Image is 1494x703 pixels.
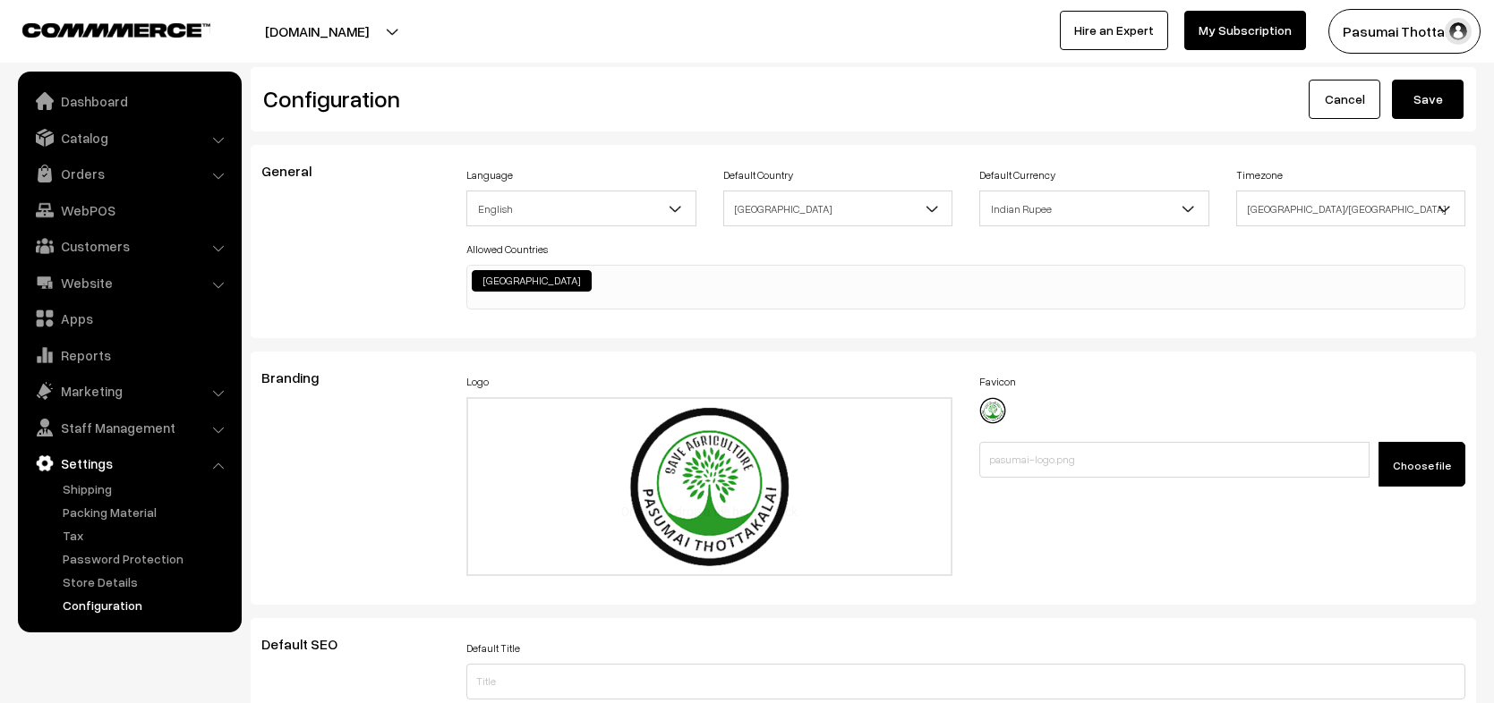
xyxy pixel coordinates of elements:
[58,572,235,591] a: Store Details
[1445,18,1472,45] img: user
[22,23,210,37] img: COMMMERCE
[724,193,952,224] span: India
[1393,459,1451,472] span: Choose file
[472,270,592,292] li: India
[22,302,235,335] a: Apps
[1236,167,1283,183] label: Timezone
[261,368,340,386] span: Branding
[723,167,793,183] label: Default Country
[979,442,1370,478] input: pasumai-logo.png
[466,374,489,390] label: Logo
[22,339,235,371] a: Reports
[1328,9,1481,54] button: Pasumai Thotta…
[58,596,235,614] a: Configuration
[466,167,513,183] label: Language
[979,191,1208,226] span: Indian Rupee
[466,664,1465,699] input: Title
[1237,193,1464,224] span: Asia/Kolkata
[980,193,1208,224] span: Indian Rupee
[22,85,235,117] a: Dashboard
[1309,80,1380,119] a: Cancel
[22,194,235,226] a: WebPOS
[261,162,333,180] span: General
[22,18,179,39] a: COMMMERCE
[263,85,850,113] h2: Configuration
[22,375,235,407] a: Marketing
[22,447,235,479] a: Settings
[261,635,359,653] span: Default SEO
[58,479,235,498] a: Shipping
[979,374,1016,390] label: Favicon
[22,267,235,299] a: Website
[466,191,696,226] span: English
[979,167,1055,183] label: Default Currency
[58,526,235,545] a: Tax
[467,193,695,224] span: English
[1060,11,1168,50] a: Hire an Expert
[1184,11,1306,50] a: My Subscription
[22,411,235,444] a: Staff Management
[1392,80,1464,119] button: Save
[466,640,520,656] label: Default Title
[22,122,235,154] a: Catalog
[58,503,235,521] a: Packing Material
[22,157,235,190] a: Orders
[723,191,952,226] span: India
[979,397,1006,424] img: 16788102635240pasumai-logo.png
[466,241,548,258] label: Allowed Countries
[1236,191,1465,226] span: Asia/Kolkata
[202,9,431,54] button: [DOMAIN_NAME]
[22,230,235,262] a: Customers
[58,549,235,568] a: Password Protection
